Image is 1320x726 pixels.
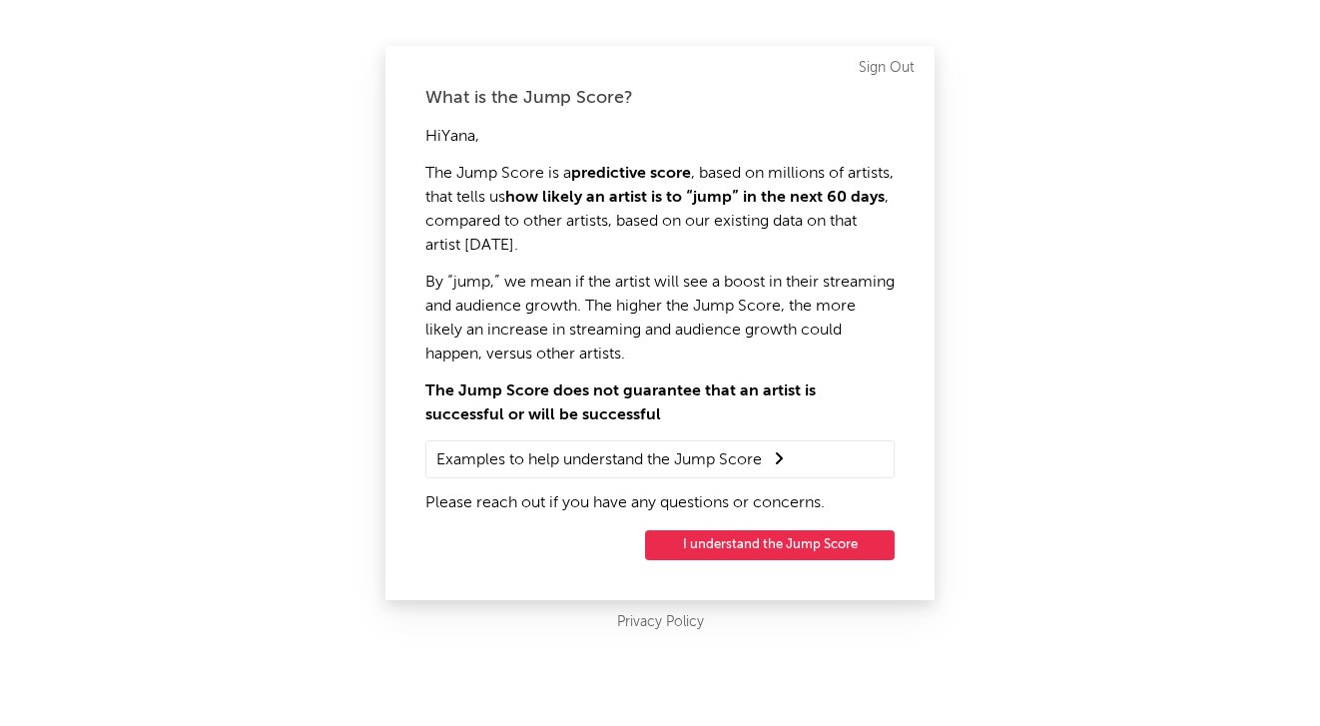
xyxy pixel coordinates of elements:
a: Privacy Policy [617,610,704,635]
p: Hi Yana , [425,125,895,149]
strong: predictive score [571,166,691,182]
div: What is the Jump Score? [425,86,895,110]
p: Please reach out if you have any questions or concerns. [425,491,895,515]
summary: Examples to help understand the Jump Score [436,446,884,472]
button: I understand the Jump Score [645,530,895,560]
a: Sign Out [859,56,915,80]
p: By “jump,” we mean if the artist will see a boost in their streaming and audience growth. The hig... [425,271,895,366]
p: The Jump Score is a , based on millions of artists, that tells us , compared to other artists, ba... [425,162,895,258]
strong: The Jump Score does not guarantee that an artist is successful or will be successful [425,383,816,423]
strong: how likely an artist is to “jump” in the next 60 days [505,190,885,206]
